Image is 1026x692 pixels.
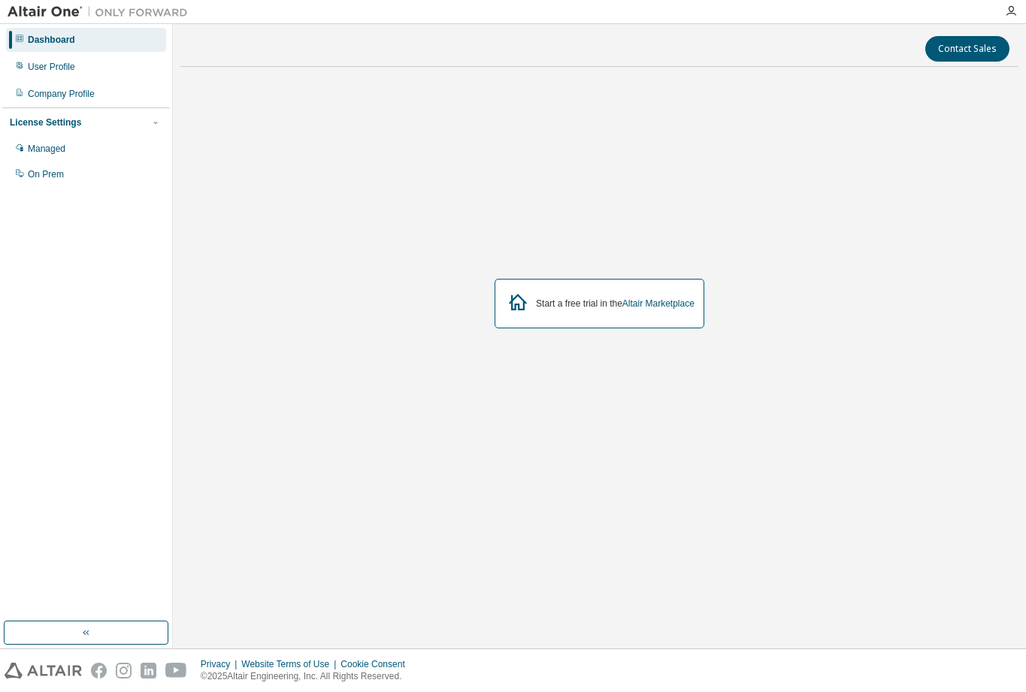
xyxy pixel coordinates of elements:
[28,34,75,46] div: Dashboard
[201,670,414,683] p: © 2025 Altair Engineering, Inc. All Rights Reserved.
[925,36,1009,62] button: Contact Sales
[10,116,81,128] div: License Settings
[165,663,187,678] img: youtube.svg
[622,298,695,309] a: Altair Marketplace
[116,663,132,678] img: instagram.svg
[5,663,82,678] img: altair_logo.svg
[241,658,340,670] div: Website Terms of Use
[28,143,65,155] div: Managed
[91,663,107,678] img: facebook.svg
[28,88,95,100] div: Company Profile
[340,658,413,670] div: Cookie Consent
[141,663,156,678] img: linkedin.svg
[536,298,695,310] div: Start a free trial in the
[201,658,241,670] div: Privacy
[8,5,195,20] img: Altair One
[28,168,64,180] div: On Prem
[28,61,75,73] div: User Profile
